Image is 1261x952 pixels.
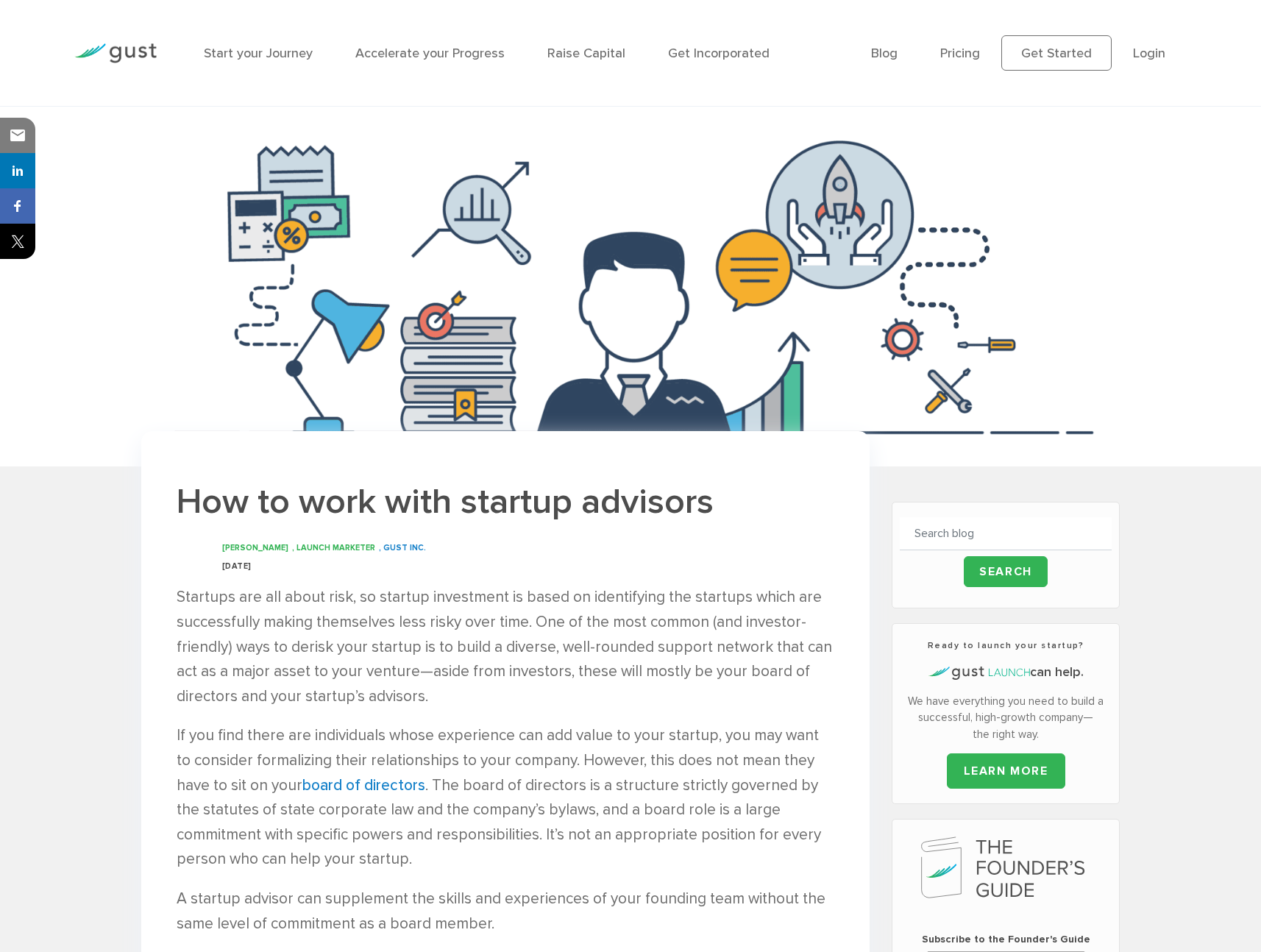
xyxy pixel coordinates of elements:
[379,543,426,553] span: , GUST INC.
[74,43,157,63] img: Gust Logo
[177,585,834,708] p: Startups are all about risk, so startup investment is based on identifying the startups which are...
[177,723,834,872] p: If you find there are individuals whose experience can add value to your startup, you may want to...
[900,517,1112,550] input: Search blog
[292,543,375,553] span: , LAUNCH MARKETER
[947,753,1065,789] a: LEARN MORE
[177,478,834,525] h1: How to work with startup advisors
[222,543,288,553] span: [PERSON_NAME]
[302,776,425,795] a: board of directors
[900,663,1112,682] h4: can help.
[1133,46,1165,61] a: Login
[204,46,313,61] a: Start your Journey
[547,46,625,61] a: Raise Capital
[177,887,834,936] p: A startup advisor can supplement the skills and experiences of your founding team without the sam...
[964,556,1048,587] input: Search
[940,46,980,61] a: Pricing
[222,561,252,571] span: [DATE]
[900,932,1112,947] span: Subscribe to the Founder's Guide
[871,46,898,61] a: Blog
[900,693,1112,743] p: We have everything you need to build a successful, high-growth company—the right way.
[355,46,505,61] a: Accelerate your Progress
[1001,35,1112,71] a: Get Started
[900,639,1112,652] h3: Ready to launch your startup?
[668,46,770,61] a: Get Incorporated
